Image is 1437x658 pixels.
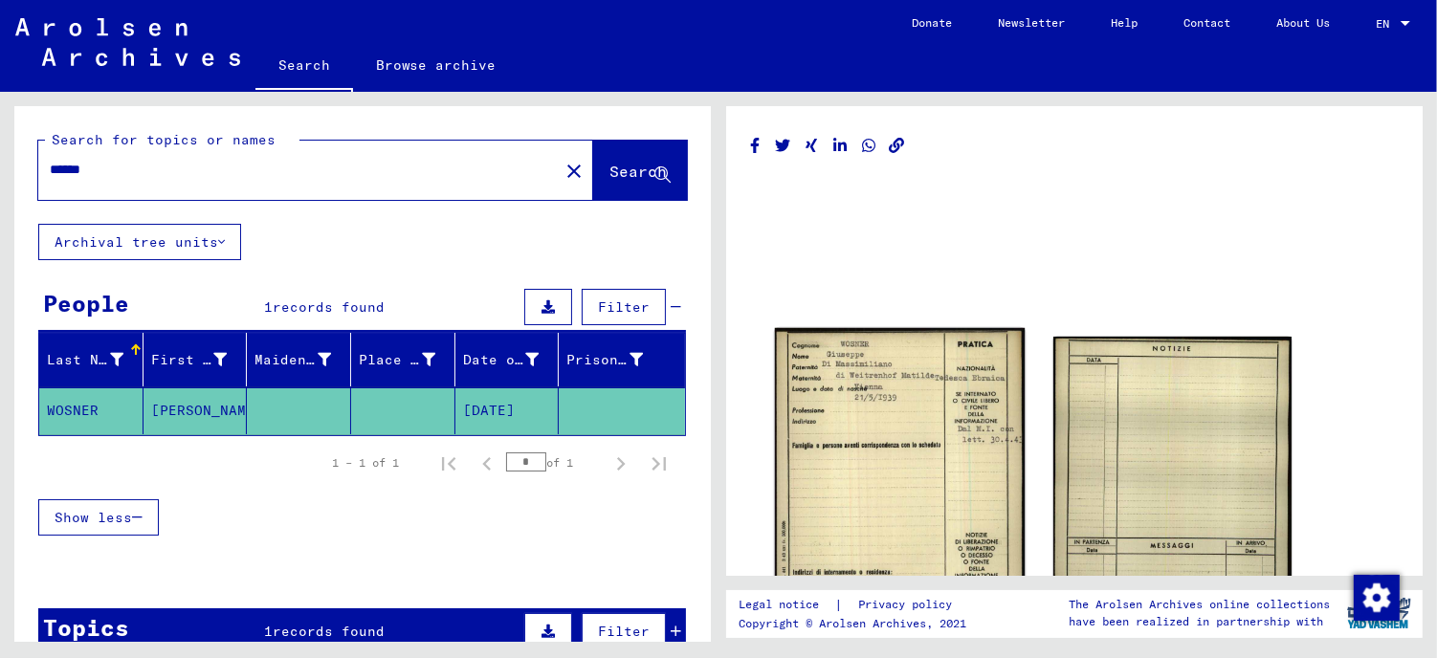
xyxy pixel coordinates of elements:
div: Prisoner # [566,344,667,375]
button: Archival tree units [38,224,241,260]
mat-header-cell: Date of Birth [455,333,560,386]
div: First Name [151,350,228,370]
div: Place of Birth [359,344,459,375]
mat-cell: [PERSON_NAME] [144,387,248,434]
button: Share on WhatsApp [859,134,879,158]
button: Show less [38,499,159,536]
mat-cell: [DATE] [455,387,560,434]
button: Filter [582,613,666,649]
mat-header-cell: Prisoner # [559,333,685,386]
p: Copyright © Arolsen Archives, 2021 [739,615,975,632]
div: Last Name [47,344,147,375]
mat-cell: WOSNER [39,387,144,434]
span: 1 [264,298,273,316]
div: Maiden Name [254,344,355,375]
button: Share on LinkedIn [830,134,851,158]
button: Share on Facebook [745,134,765,158]
a: Privacy policy [843,595,975,615]
div: People [43,286,129,320]
button: Clear [555,151,593,189]
span: EN [1376,17,1397,31]
div: Prisoner # [566,350,643,370]
mat-header-cell: First Name [144,333,248,386]
a: Search [255,42,353,92]
button: Next page [602,444,640,482]
button: Copy link [887,134,907,158]
mat-header-cell: Last Name [39,333,144,386]
span: records found [273,298,385,316]
mat-icon: close [563,160,586,183]
p: have been realized in partnership with [1070,613,1331,630]
button: Last page [640,444,678,482]
mat-label: Search for topics or names [52,131,276,148]
a: Legal notice [739,595,834,615]
mat-header-cell: Place of Birth [351,333,455,386]
button: Search [593,141,687,200]
div: | [739,595,975,615]
div: Maiden Name [254,350,331,370]
div: Topics [43,610,129,645]
button: Share on Xing [802,134,822,158]
span: Filter [598,623,650,640]
div: First Name [151,344,252,375]
div: Last Name [47,350,123,370]
div: Place of Birth [359,350,435,370]
button: First page [430,444,468,482]
button: Previous page [468,444,506,482]
p: The Arolsen Archives online collections [1070,596,1331,613]
span: 1 [264,623,273,640]
span: records found [273,623,385,640]
a: Browse archive [353,42,520,88]
img: Change consent [1354,575,1400,621]
span: Filter [598,298,650,316]
div: Date of Birth [463,350,540,370]
div: 1 – 1 of 1 [332,454,399,472]
img: yv_logo.png [1343,589,1415,637]
mat-header-cell: Maiden Name [247,333,351,386]
span: Show less [55,509,132,526]
div: Date of Birth [463,344,564,375]
img: Arolsen_neg.svg [15,18,240,66]
button: Share on Twitter [773,134,793,158]
button: Filter [582,289,666,325]
div: of 1 [506,453,602,472]
span: Search [609,162,667,181]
